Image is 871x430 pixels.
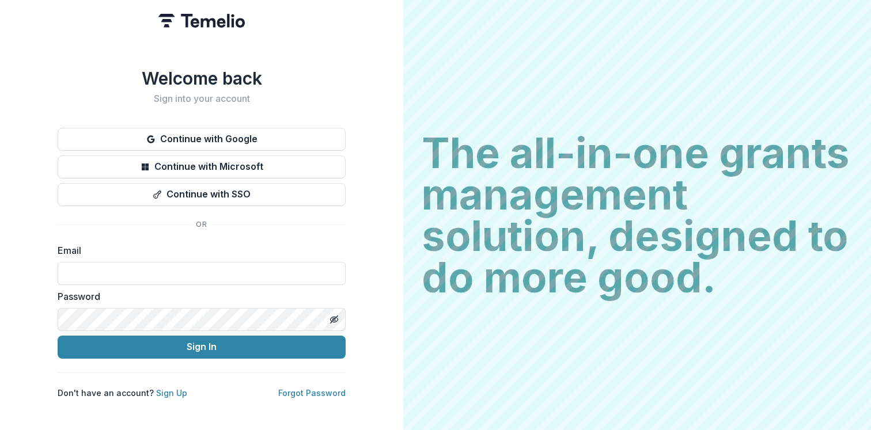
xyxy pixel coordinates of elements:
[278,388,346,398] a: Forgot Password
[156,388,187,398] a: Sign Up
[325,310,343,329] button: Toggle password visibility
[58,93,346,104] h2: Sign into your account
[158,14,245,28] img: Temelio
[58,183,346,206] button: Continue with SSO
[58,336,346,359] button: Sign In
[58,128,346,151] button: Continue with Google
[58,387,187,399] p: Don't have an account?
[58,155,346,178] button: Continue with Microsoft
[58,290,339,303] label: Password
[58,243,339,257] label: Email
[58,68,346,89] h1: Welcome back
